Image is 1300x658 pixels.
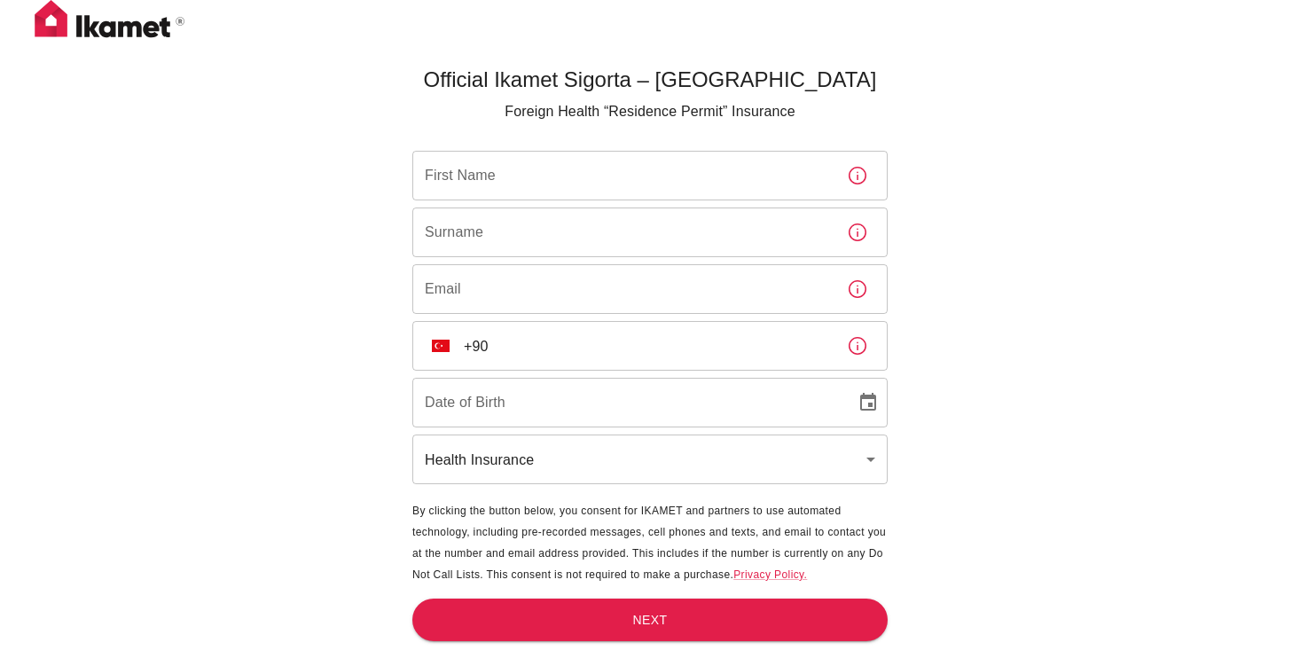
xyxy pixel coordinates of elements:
[412,599,888,642] button: Next
[412,66,888,94] h5: Official Ikamet Sigorta – [GEOGRAPHIC_DATA]
[412,101,888,122] p: Foreign Health “Residence Permit” Insurance
[412,505,886,581] span: By clicking the button below, you consent for IKAMET and partners to use automated technology, in...
[412,378,843,427] input: DD/MM/YYYY
[425,330,457,362] button: Select country
[412,435,888,484] div: Health Insurance
[432,340,450,352] img: unknown
[850,385,886,420] button: Choose date
[733,568,807,581] a: Privacy Policy.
